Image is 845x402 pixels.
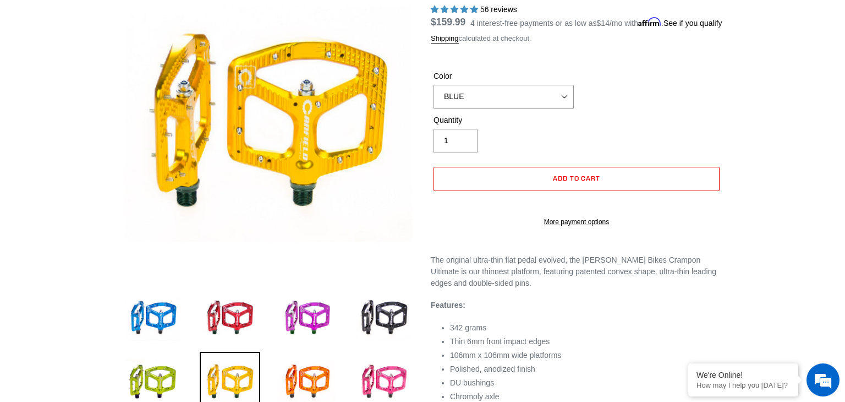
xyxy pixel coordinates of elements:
img: Load image into Gallery viewer, Crampon Ultimate Pedals [277,288,337,349]
span: $159.99 [431,17,465,28]
img: d_696896380_company_1647369064580_696896380 [35,55,63,83]
span: 56 reviews [480,5,517,14]
div: Chat with us now [74,62,201,76]
label: Color [434,70,574,82]
p: The original ultra-thin flat pedal evolved, the [PERSON_NAME] Bikes Crampon Ultimate is our thinn... [431,254,722,289]
span: Add to cart [553,174,601,182]
div: Minimize live chat window [180,6,207,32]
textarea: Type your message and hit 'Enter' [6,278,210,316]
button: Add to cart [434,167,720,191]
a: More payment options [434,217,720,227]
img: Load image into Gallery viewer, Crampon Ultimate Pedals [123,288,183,349]
li: DU bushings [450,377,722,389]
div: Navigation go back [12,61,29,77]
strong: Features: [431,301,465,309]
span: Affirm [638,17,661,26]
span: 4.95 stars [431,5,480,14]
label: Quantity [434,115,574,126]
img: Load image into Gallery viewer, Crampon Ultimate Pedals [200,288,260,349]
a: Shipping [431,34,459,44]
div: We're Online! [696,371,790,379]
li: Polished, anodized finish [450,363,722,375]
a: See if you qualify - Learn more about Affirm Financing (opens in modal) [663,19,722,28]
span: $14 [597,19,610,28]
span: We're online! [64,127,152,238]
p: How may I help you today? [696,381,790,389]
li: 106mm x 106mm wide platforms [450,350,722,361]
p: 4 interest-free payments or as low as /mo with . [470,15,722,29]
div: calculated at checkout. [431,33,722,44]
li: Thin 6mm front impact edges [450,336,722,347]
li: 342 grams [450,322,722,334]
img: Load image into Gallery viewer, Crampon Ultimate Pedals [354,288,414,349]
